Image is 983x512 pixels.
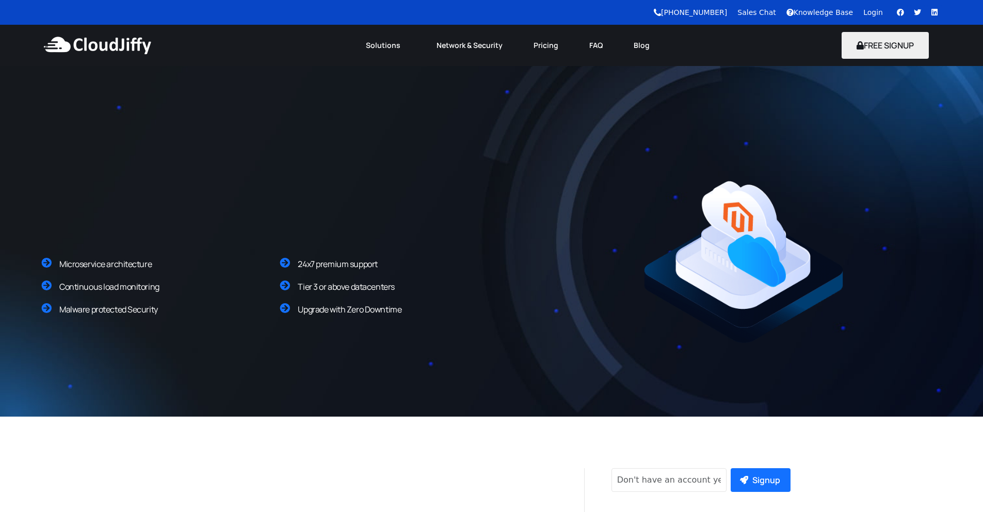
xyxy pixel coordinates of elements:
[518,34,574,57] a: Pricing
[654,8,727,16] a: [PHONE_NUMBER]
[640,178,847,346] img: Magento.png
[298,281,394,292] span: Tier 3 or above datacenters
[574,34,618,57] a: FAQ
[618,34,665,57] a: Blog
[611,468,727,492] input: Don't have an account yet?
[298,258,377,270] span: 24x7 premium support
[842,40,929,51] a: FREE SIGNUP
[350,34,421,57] a: Solutions
[421,34,518,57] a: Network & Security
[731,468,791,492] button: Signup
[59,304,158,315] span: Malware protected Security
[863,8,883,16] a: Login
[786,8,853,16] a: Knowledge Base
[59,281,159,292] span: Continuous load monitoring
[298,304,401,315] span: Upgrade with Zero Downtime
[59,258,152,270] span: Microservice architecture
[842,32,929,59] button: FREE SIGNUP
[737,8,776,16] a: Sales Chat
